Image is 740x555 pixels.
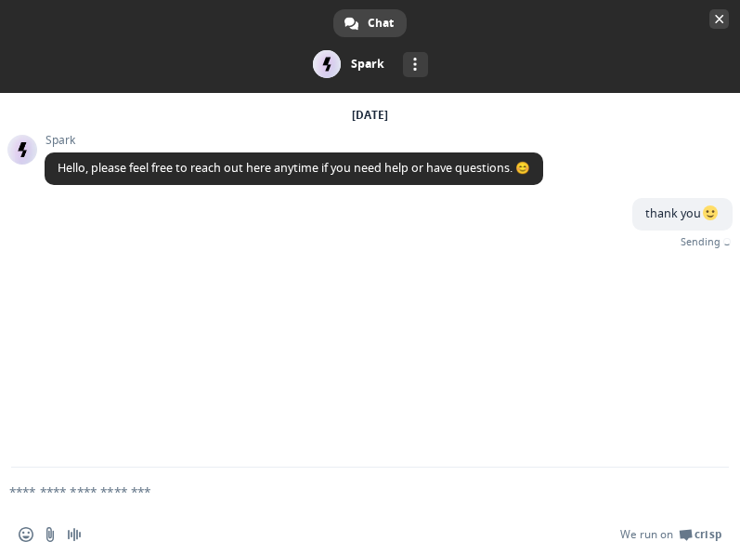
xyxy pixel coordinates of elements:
[9,483,671,500] textarea: Compose your message...
[695,527,721,542] span: Crisp
[681,235,721,248] span: Sending
[333,9,407,37] div: Chat
[43,527,58,542] span: Send a file
[620,527,673,542] span: We run on
[620,527,721,542] a: We run onCrisp
[645,205,720,221] span: thank you
[67,527,82,542] span: Audio message
[58,160,530,176] span: Hello, please feel free to reach out here anytime if you need help or have questions. 😊
[45,134,543,147] span: Spark
[403,52,428,77] div: More channels
[709,9,729,29] span: Close chat
[352,110,388,121] div: [DATE]
[368,9,394,37] span: Chat
[19,527,33,542] span: Insert an emoji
